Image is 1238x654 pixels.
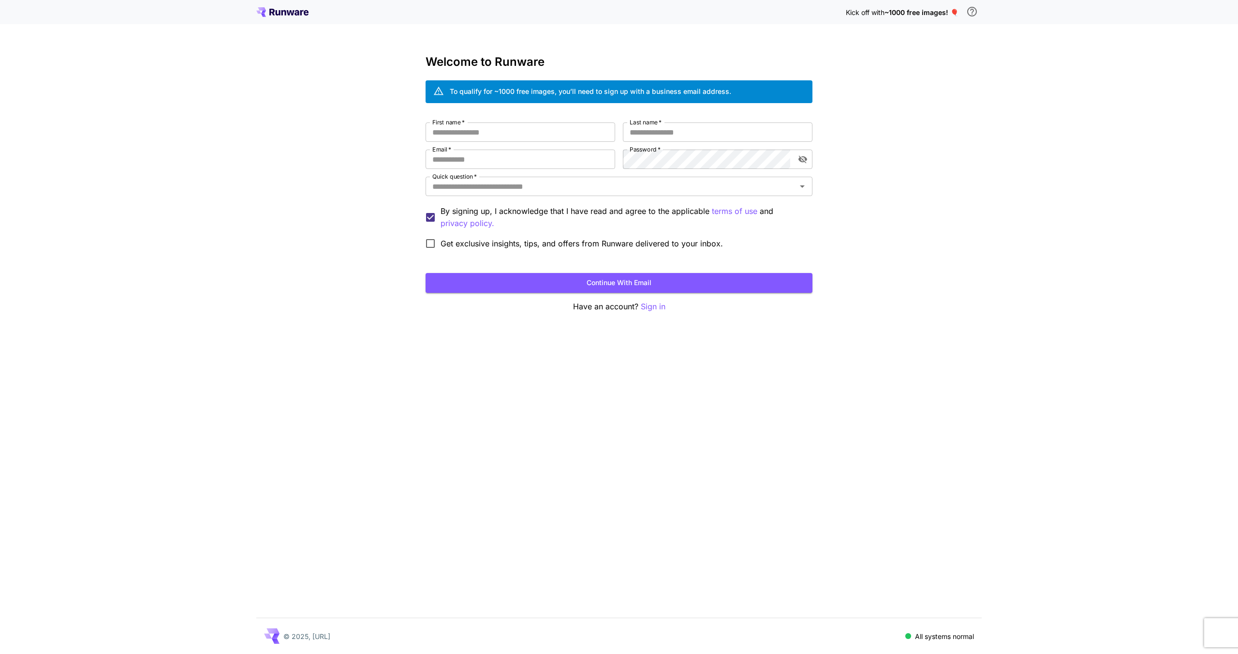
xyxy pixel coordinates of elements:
[426,273,812,293] button: Continue with email
[432,118,465,126] label: First name
[915,631,974,641] p: All systems normal
[846,8,884,16] span: Kick off with
[712,205,757,217] button: By signing up, I acknowledge that I have read and agree to the applicable and privacy policy.
[426,55,812,69] h3: Welcome to Runware
[450,86,731,96] div: To qualify for ~1000 free images, you’ll need to sign up with a business email address.
[432,145,451,153] label: Email
[426,301,812,313] p: Have an account?
[441,217,494,229] p: privacy policy.
[441,217,494,229] button: By signing up, I acknowledge that I have read and agree to the applicable terms of use and
[796,180,809,193] button: Open
[884,8,958,16] span: ~1000 free images! 🎈
[432,172,477,181] label: Quick question
[630,118,662,126] label: Last name
[794,151,811,168] button: toggle password visibility
[283,631,330,641] p: © 2025, [URL]
[962,2,982,21] button: In order to qualify for free credit, you need to sign up with a business email address and click ...
[712,205,757,217] p: terms of use
[630,145,661,153] label: Password
[641,301,665,313] button: Sign in
[441,205,805,229] p: By signing up, I acknowledge that I have read and agree to the applicable and
[441,238,723,249] span: Get exclusive insights, tips, and offers from Runware delivered to your inbox.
